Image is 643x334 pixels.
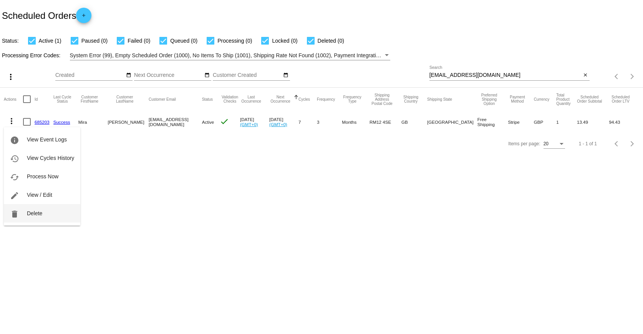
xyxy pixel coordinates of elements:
mat-icon: info [10,136,19,145]
span: Process Now [27,173,58,179]
span: Delete [27,210,42,216]
mat-icon: delete [10,209,19,219]
mat-icon: history [10,154,19,163]
span: View Cycles History [27,155,74,161]
span: View / Edit [27,192,52,198]
mat-icon: edit [10,191,19,200]
span: View Event Logs [27,136,67,143]
mat-icon: cached [10,173,19,182]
